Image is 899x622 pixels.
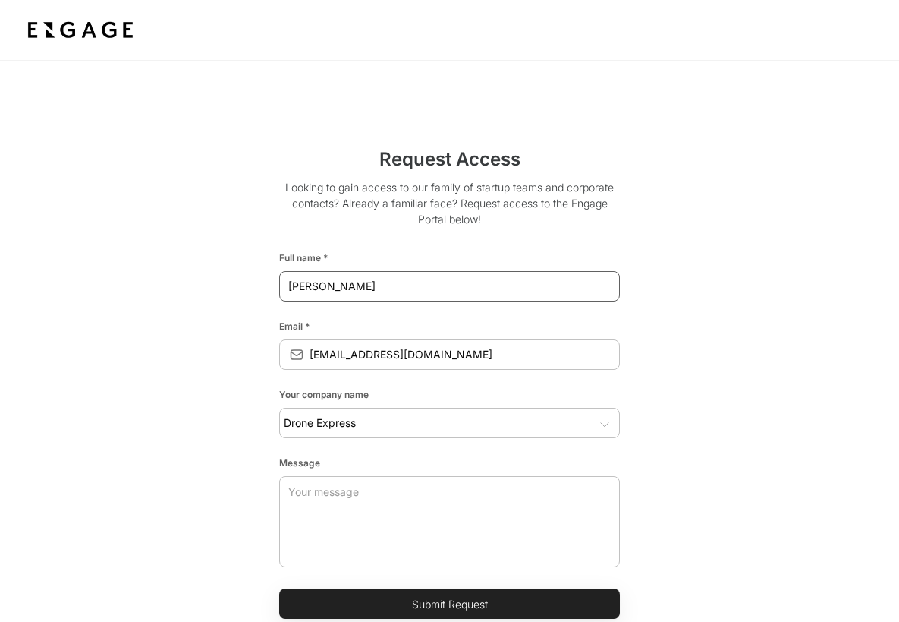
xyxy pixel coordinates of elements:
[597,417,612,432] button: Open
[279,146,620,179] h2: Request Access
[279,382,620,402] div: Your company name
[279,273,620,300] input: Your Name
[24,17,137,44] img: bdf1fb74-1727-4ba0-a5bd-bc74ae9fc70b.jpeg
[279,589,620,619] button: Submit Request
[310,341,620,368] input: Your email
[279,179,620,239] p: Looking to gain access to our family of startup teams and corporate contacts? Already a familiar ...
[279,314,620,333] div: Email *
[279,450,620,470] div: Message
[279,245,620,265] div: Full name *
